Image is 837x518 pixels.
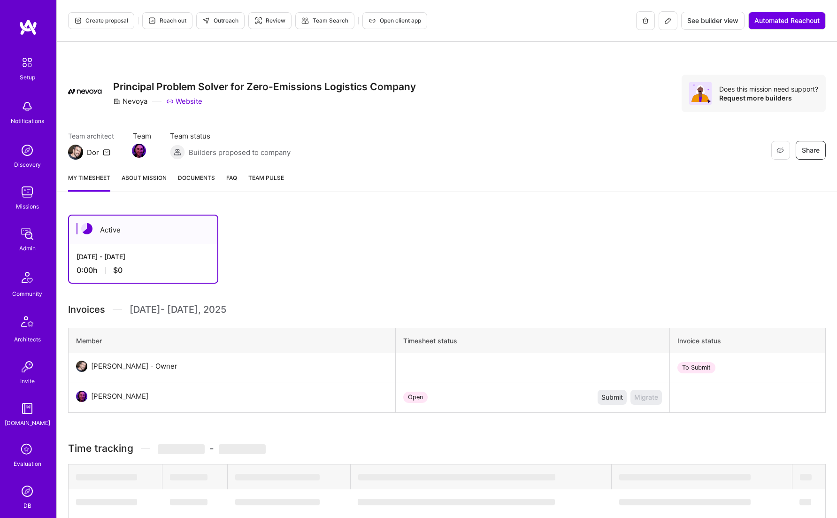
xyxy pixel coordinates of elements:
[295,12,354,29] button: Team Search
[396,328,670,354] th: Timesheet status
[18,399,37,418] img: guide book
[219,444,266,454] span: ‌
[670,328,826,354] th: Invoice status
[142,12,192,29] button: Reach out
[719,85,818,93] div: Does this mission need support?
[681,12,745,30] button: See builder view
[687,16,738,25] span: See builder view
[369,16,421,25] span: Open client app
[619,499,751,505] span: ‌
[69,216,217,244] div: Active
[133,131,151,141] span: Team
[18,141,37,160] img: discovery
[113,81,416,93] h3: Principal Problem Solver for Zero-Emissions Logistics Company
[76,391,87,402] img: User Avatar
[77,252,210,262] div: [DATE] - [DATE]
[754,16,820,25] span: Automated Reachout
[301,16,348,25] span: Team Search
[358,499,555,505] span: ‌
[130,302,226,317] span: [DATE] - [DATE] , 2025
[800,474,812,480] span: ‌
[196,12,245,29] button: Outreach
[76,474,137,480] span: ‌
[170,499,207,505] span: ‌
[601,393,623,402] span: Submit
[113,302,122,317] img: Divider
[358,474,555,480] span: ‌
[14,160,41,170] div: Discovery
[76,361,87,372] img: User Avatar
[91,391,148,402] div: [PERSON_NAME]
[18,482,37,501] img: Admin Search
[12,289,42,299] div: Community
[74,16,128,25] span: Create proposal
[19,243,36,253] div: Admin
[796,141,826,160] button: Share
[18,441,36,459] i: icon SelectionTeam
[14,459,41,469] div: Evaluation
[91,361,177,372] div: [PERSON_NAME] - Owner
[16,312,38,334] img: Architects
[748,12,826,30] button: Automated Reachout
[68,442,826,454] h3: Time tracking
[178,173,215,192] a: Documents
[18,224,37,243] img: admin teamwork
[68,145,83,160] img: Team Architect
[5,418,50,428] div: [DOMAIN_NAME]
[18,183,37,201] img: teamwork
[74,17,82,24] i: icon Proposal
[68,12,134,29] button: Create proposal
[226,173,237,192] a: FAQ
[16,266,38,289] img: Community
[254,16,285,25] span: Review
[776,147,784,154] i: icon EyeClosed
[113,265,123,275] span: $0
[362,12,427,29] button: Open client app
[81,223,92,234] img: Active
[170,474,207,480] span: ‌
[76,499,137,505] span: ‌
[77,265,210,275] div: 0:00 h
[170,145,185,160] img: Builders proposed to company
[235,474,320,480] span: ‌
[799,499,811,505] span: ‌
[248,173,284,192] a: Team Pulse
[132,144,146,158] img: Team Member Avatar
[113,98,121,105] i: icon CompanyGray
[202,16,238,25] span: Outreach
[68,173,110,192] a: My timesheet
[69,328,396,354] th: Member
[87,147,99,157] div: Dor
[20,376,35,386] div: Invite
[133,143,145,159] a: Team Member Avatar
[802,146,820,155] span: Share
[719,93,818,102] div: Request more builders
[178,173,215,183] span: Documents
[68,131,114,141] span: Team architect
[254,17,262,24] i: icon Targeter
[68,302,105,317] span: Invoices
[235,499,320,505] span: ‌
[19,19,38,36] img: logo
[248,12,292,29] button: Review
[248,174,284,181] span: Team Pulse
[23,501,31,510] div: DB
[113,96,147,106] div: Nevoya
[619,474,751,480] span: ‌
[166,96,202,106] a: Website
[14,334,41,344] div: Architects
[189,147,291,157] span: Builders proposed to company
[689,82,712,105] img: Avatar
[170,131,291,141] span: Team status
[122,173,167,192] a: About Mission
[403,392,428,403] div: Open
[16,201,39,211] div: Missions
[148,16,186,25] span: Reach out
[17,53,37,72] img: setup
[158,444,205,454] span: ‌
[18,357,37,376] img: Invite
[103,148,110,156] i: icon Mail
[68,89,102,94] img: Company Logo
[598,390,627,405] button: Submit
[18,97,37,116] img: bell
